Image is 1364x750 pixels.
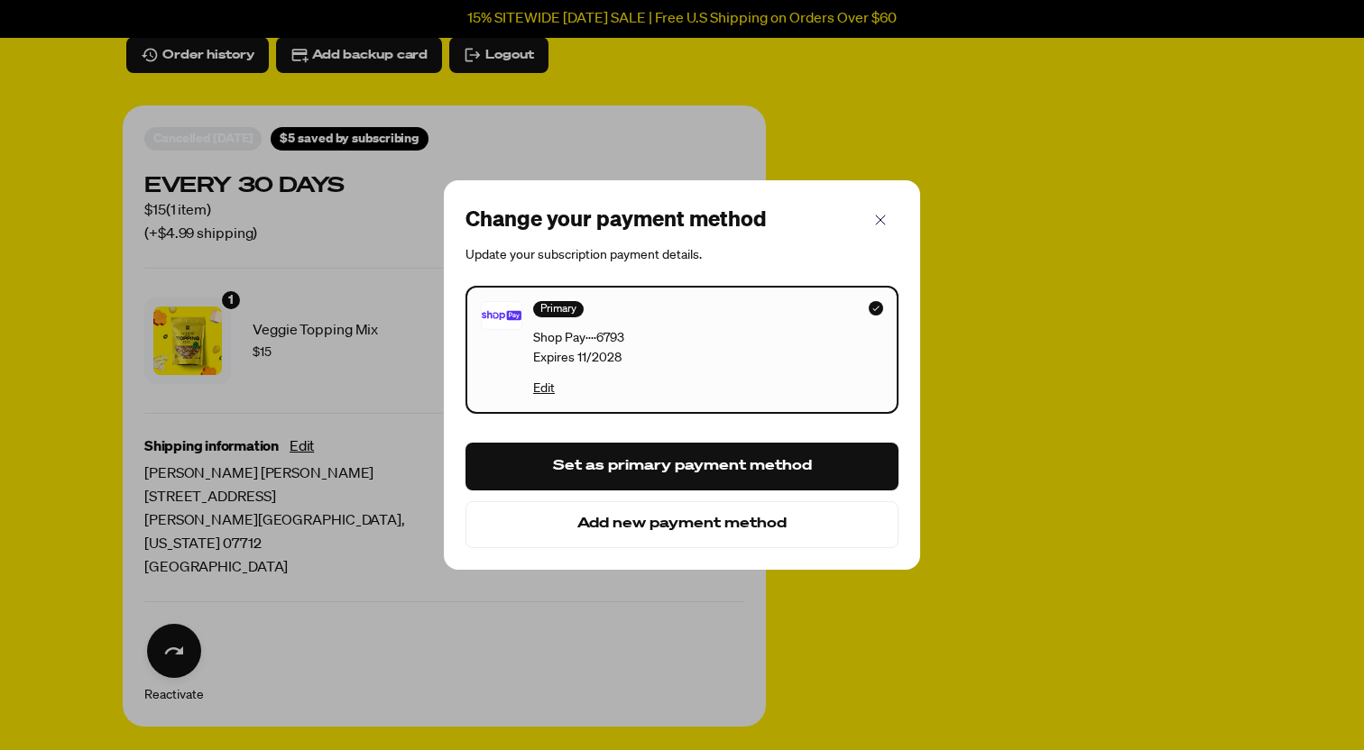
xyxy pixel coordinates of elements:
img: svg%3E [481,301,522,330]
span: Primary [540,299,576,319]
span: Expires 11/2028 [533,348,624,368]
span: Shop Pay ···· 6793 [533,328,624,348]
span: Change your payment method [465,206,767,234]
button: Edit [533,379,555,398]
button: Set as primary payment method [465,443,899,491]
button: Add new payment method [465,501,899,548]
span: Update your subscription payment details. [465,249,702,261]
